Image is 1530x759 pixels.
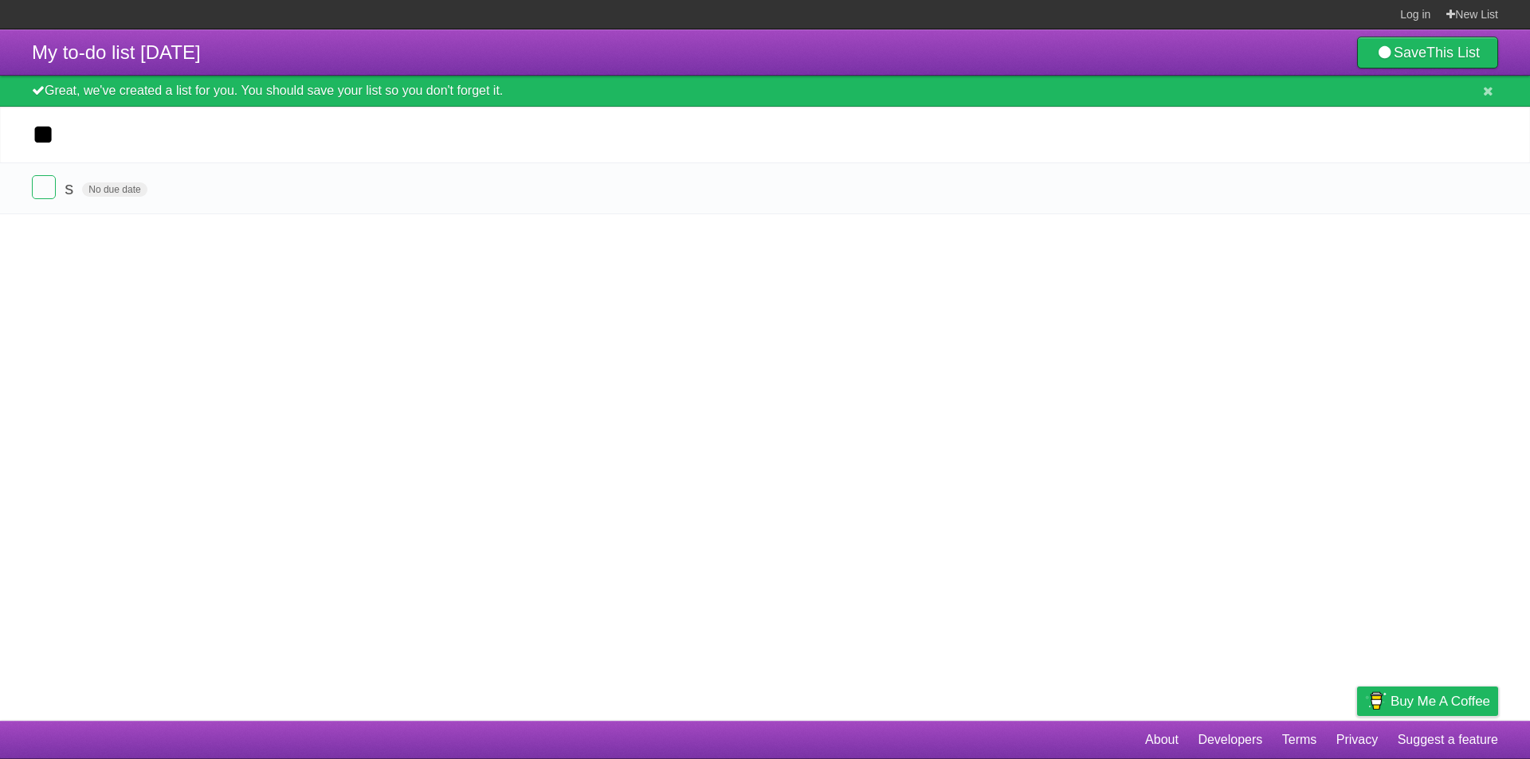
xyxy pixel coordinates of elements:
span: Buy me a coffee [1391,687,1490,715]
label: Done [32,175,56,199]
a: Terms [1282,725,1317,755]
a: SaveThis List [1357,37,1498,68]
a: Developers [1198,725,1262,755]
a: About [1145,725,1179,755]
a: Privacy [1336,725,1378,755]
span: No due date [82,182,147,197]
a: Buy me a coffee [1357,687,1498,716]
img: Buy me a coffee [1365,687,1387,714]
b: This List [1426,45,1480,61]
span: My to-do list [DATE] [32,41,201,63]
span: s [65,178,77,198]
a: Suggest a feature [1398,725,1498,755]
